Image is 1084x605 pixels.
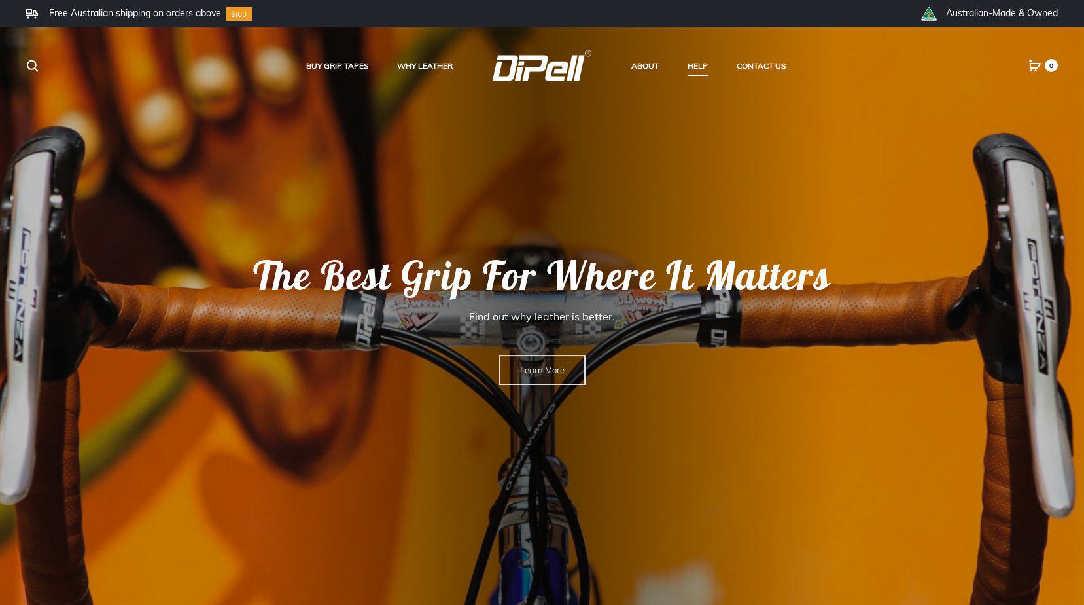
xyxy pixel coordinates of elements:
rs-layer: The Best Grip For Where It Matters [137,251,948,300]
a: 0 [1028,60,1041,71]
a: Learn More [499,355,586,385]
span: 0 [1045,59,1058,72]
a: Why Leather [397,58,453,75]
li: Free Australian shipping on orders above [49,7,221,19]
a: Contact Us [737,58,786,75]
rs-layer: Find out why leather is better. [137,305,947,327]
img: th_right_icon2.png [920,7,937,21]
img: Frame.svg [26,9,38,19]
a: About [631,58,659,75]
a: Buy Grip Tapes [306,58,368,75]
img: Group-10.svg [226,7,252,21]
a: Help [688,58,708,75]
img: DiPell [492,50,592,81]
li: Australian-Made & Owned [946,7,1058,19]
